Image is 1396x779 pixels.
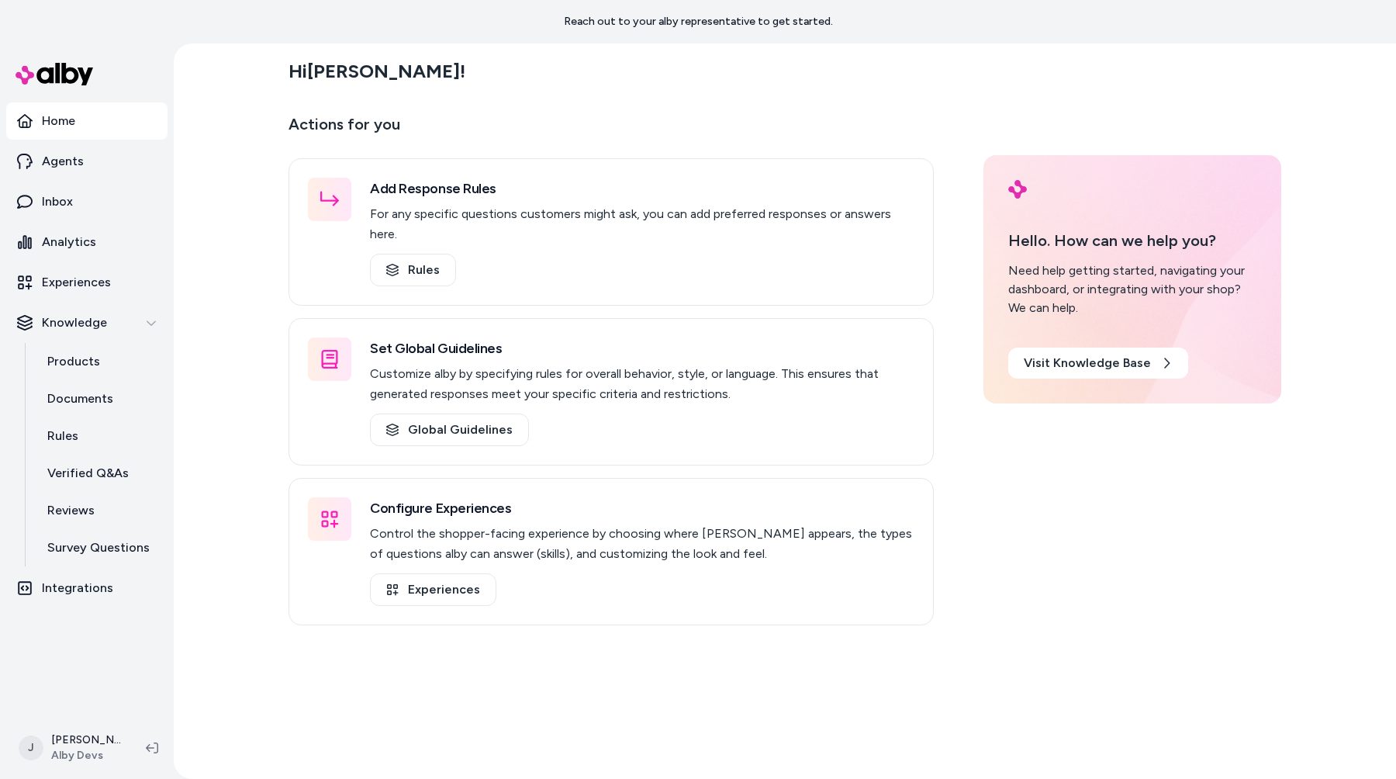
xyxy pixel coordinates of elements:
p: [PERSON_NAME] [51,732,121,748]
p: Hello. How can we help you? [1008,229,1256,252]
p: Reach out to your alby representative to get started. [564,14,833,29]
a: Survey Questions [32,529,168,566]
a: Home [6,102,168,140]
a: Inbox [6,183,168,220]
button: J[PERSON_NAME]Alby Devs [9,723,133,773]
p: Control the shopper-facing experience by choosing where [PERSON_NAME] appears, the types of quest... [370,524,914,564]
span: Alby Devs [51,748,121,763]
p: Actions for you [289,112,934,149]
p: Reviews [47,501,95,520]
button: Knowledge [6,304,168,341]
a: Analytics [6,223,168,261]
p: Inbox [42,192,73,211]
img: alby Logo [16,63,93,85]
span: J [19,736,43,760]
h3: Configure Experiences [370,497,914,519]
a: Visit Knowledge Base [1008,348,1188,379]
p: Documents [47,389,113,408]
p: Rules [47,427,78,445]
img: alby Logo [1008,180,1027,199]
a: Global Guidelines [370,414,529,446]
p: Integrations [42,579,113,597]
div: Need help getting started, navigating your dashboard, or integrating with your shop? We can help. [1008,261,1256,317]
a: Rules [370,254,456,286]
p: Home [42,112,75,130]
p: Verified Q&As [47,464,129,483]
p: Agents [42,152,84,171]
a: Documents [32,380,168,417]
h3: Set Global Guidelines [370,338,914,359]
p: For any specific questions customers might ask, you can add preferred responses or answers here. [370,204,914,244]
p: Analytics [42,233,96,251]
a: Products [32,343,168,380]
a: Agents [6,143,168,180]
h2: Hi [PERSON_NAME] ! [289,60,465,83]
p: Products [47,352,100,371]
p: Knowledge [42,313,107,332]
a: Verified Q&As [32,455,168,492]
a: Rules [32,417,168,455]
a: Reviews [32,492,168,529]
p: Survey Questions [47,538,150,557]
h3: Add Response Rules [370,178,914,199]
a: Experiences [6,264,168,301]
p: Experiences [42,273,111,292]
p: Customize alby by specifying rules for overall behavior, style, or language. This ensures that ge... [370,364,914,404]
a: Integrations [6,570,168,607]
a: Experiences [370,573,496,606]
